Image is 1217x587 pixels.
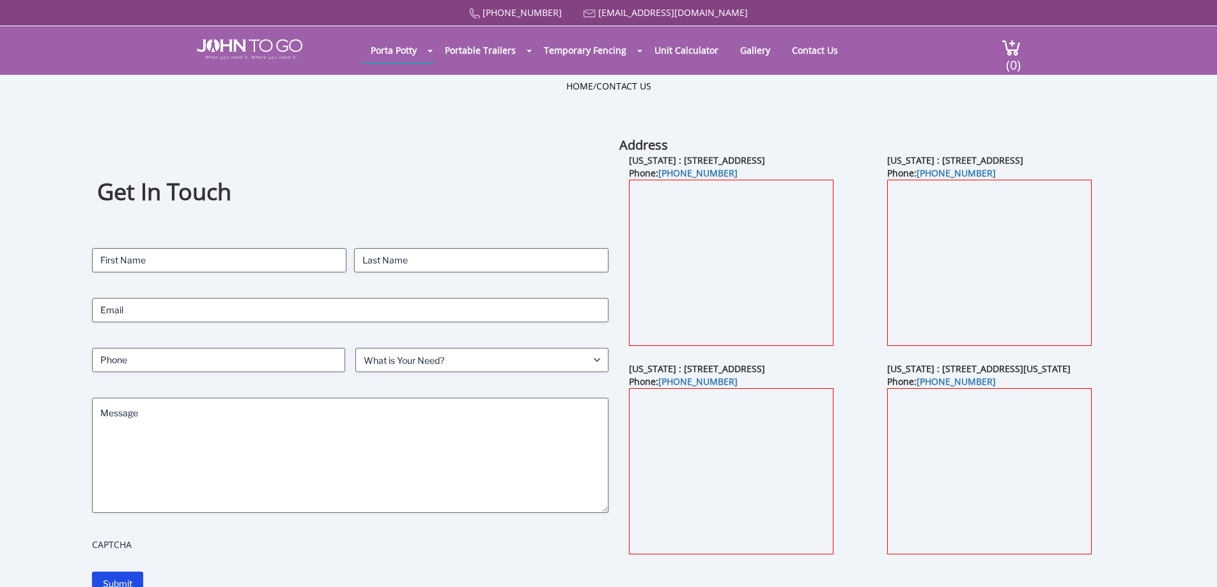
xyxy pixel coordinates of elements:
[97,176,603,208] h1: Get In Touch
[92,538,608,551] label: CAPTCHA
[469,8,480,19] img: Call
[1002,39,1021,56] img: cart a
[566,80,593,92] a: Home
[596,80,651,92] a: Contact Us
[629,154,765,166] b: [US_STATE] : [STREET_ADDRESS]
[435,38,525,63] a: Portable Trailers
[584,10,596,18] img: Mail
[483,6,562,19] a: [PHONE_NUMBER]
[887,363,1071,375] b: [US_STATE] : [STREET_ADDRESS][US_STATE]
[92,298,608,322] input: Email
[598,6,748,19] a: [EMAIL_ADDRESS][DOMAIN_NAME]
[658,375,738,387] a: [PHONE_NUMBER]
[566,80,651,93] ul: /
[629,167,738,179] b: Phone:
[1005,46,1021,74] span: (0)
[887,375,996,387] b: Phone:
[354,248,608,272] input: Last Name
[887,154,1023,166] b: [US_STATE] : [STREET_ADDRESS]
[782,38,848,63] a: Contact Us
[92,348,345,372] input: Phone
[887,167,996,179] b: Phone:
[645,38,728,63] a: Unit Calculator
[534,38,636,63] a: Temporary Fencing
[361,38,426,63] a: Porta Potty
[197,39,302,59] img: JOHN to go
[629,363,765,375] b: [US_STATE] : [STREET_ADDRESS]
[629,375,738,387] b: Phone:
[658,167,738,179] a: [PHONE_NUMBER]
[917,167,996,179] a: [PHONE_NUMBER]
[731,38,780,63] a: Gallery
[917,375,996,387] a: [PHONE_NUMBER]
[92,248,346,272] input: First Name
[619,136,668,153] b: Address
